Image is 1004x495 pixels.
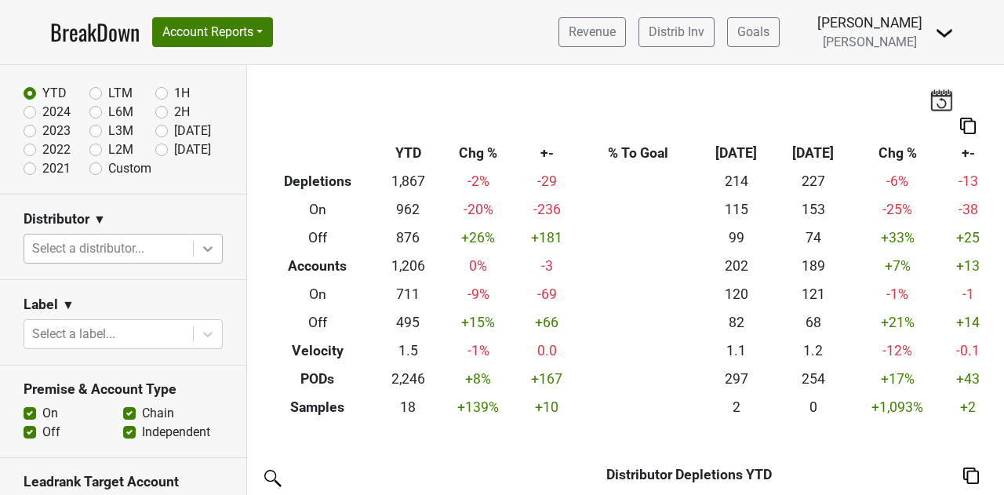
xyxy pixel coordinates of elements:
td: -0.1 [944,337,992,365]
td: 495 [376,308,440,337]
td: -1 % [851,281,944,309]
td: -25 % [851,196,944,224]
td: 0.0 [517,337,577,365]
td: 2 [698,393,775,421]
td: -38 [944,196,992,224]
label: [DATE] [174,122,211,140]
td: +10 [517,393,577,421]
a: Revenue [558,17,626,47]
td: 74 [775,224,852,253]
td: +8 % [440,365,517,393]
th: Accounts [259,253,376,281]
img: Copy to clipboard [960,118,976,134]
a: BreakDown [50,16,140,49]
td: -1 % [440,337,517,365]
td: 1.5 [376,337,440,365]
td: 121 [775,281,852,309]
td: +167 [517,365,577,393]
th: Off [259,308,376,337]
td: +17 % [851,365,944,393]
td: -69 [517,281,577,309]
td: +21 % [851,308,944,337]
td: 227 [775,168,852,196]
label: [DATE] [174,140,211,159]
td: 1.1 [698,337,775,365]
td: +139 % [440,393,517,421]
td: +33 % [851,224,944,253]
td: +66 [517,308,577,337]
label: 2022 [42,140,71,159]
td: 214 [698,168,775,196]
label: On [42,404,58,423]
label: YTD [42,84,67,103]
td: -1 [944,281,992,309]
td: +43 [944,365,992,393]
th: [DATE] [775,140,852,168]
td: 82 [698,308,775,337]
th: On [259,281,376,309]
td: 115 [698,196,775,224]
td: +7 % [851,253,944,281]
div: [PERSON_NAME] [817,13,922,33]
td: -236 [517,196,577,224]
td: -3 [517,253,577,281]
td: 2,246 [376,365,440,393]
td: -29 [517,168,577,196]
td: 153 [775,196,852,224]
label: L3M [108,122,133,140]
th: Depletions [259,168,376,196]
td: 0 % [440,253,517,281]
td: 711 [376,281,440,309]
td: +13 [944,253,992,281]
td: -6 % [851,168,944,196]
td: 1,206 [376,253,440,281]
td: -13 [944,168,992,196]
td: 0 [775,393,852,421]
label: Off [42,423,60,442]
td: +15 % [440,308,517,337]
td: 202 [698,253,775,281]
td: +1,093 % [851,393,944,421]
img: Copy to clipboard [963,468,979,484]
label: 2H [174,103,190,122]
th: % To Goal [577,140,698,168]
td: +2 [944,393,992,421]
label: 2024 [42,103,71,122]
td: 99 [698,224,775,253]
th: +- [517,140,577,168]
td: -9 % [440,281,517,309]
label: Custom [108,159,151,178]
td: -12 % [851,337,944,365]
label: 2021 [42,159,71,178]
label: L6M [108,103,133,122]
th: Off [259,224,376,253]
td: 18 [376,393,440,421]
img: Dropdown Menu [935,24,954,42]
td: 254 [775,365,852,393]
td: 876 [376,224,440,253]
th: Samples [259,393,376,421]
h3: Premise & Account Type [24,381,223,398]
h3: Leadrank Target Account [24,474,223,490]
label: L2M [108,140,133,159]
td: 189 [775,253,852,281]
td: -20 % [440,196,517,224]
td: -2 % [440,168,517,196]
th: Velocity [259,337,376,365]
img: filter [259,464,284,490]
td: +26 % [440,224,517,253]
td: +181 [517,224,577,253]
h3: Label [24,297,58,313]
span: ▼ [93,210,106,229]
th: Chg % [851,140,944,168]
a: Distrib Inv [638,17,715,47]
label: LTM [108,84,133,103]
img: last_updated_date [929,89,953,111]
a: Goals [727,17,780,47]
label: Chain [142,404,174,423]
th: On [259,196,376,224]
button: Account Reports [152,17,273,47]
td: +14 [944,308,992,337]
label: 2023 [42,122,71,140]
h3: Distributor [24,211,89,227]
